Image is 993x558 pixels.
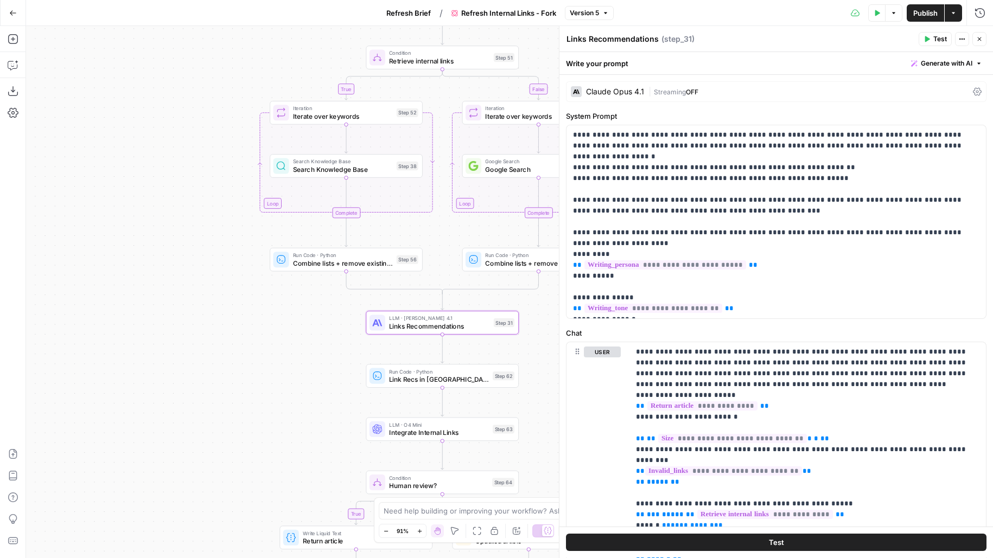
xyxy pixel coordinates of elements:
span: Return article [303,536,403,546]
textarea: Links Recommendations [566,34,659,44]
span: LLM · [PERSON_NAME] 4.1 [389,315,489,323]
div: Step 62 [493,371,514,380]
div: Write Liquid TextReturn articleStep 65 [279,525,432,549]
div: Step 31 [494,318,514,327]
span: Refresh Brief [386,8,431,18]
div: Claude Opus 4.1 [586,88,644,95]
span: Iterate over keywords [293,111,393,121]
span: Condition [389,49,489,57]
div: Run Code · PythonCombine lists + remove existing linksStep 55 [462,248,615,272]
span: Combine lists + remove existing links [293,258,393,268]
span: Version 5 [570,8,599,18]
span: Run Code · Python [293,251,393,259]
span: Iteration [485,104,585,112]
span: Streaming [654,88,686,96]
g: Edge from step_53 to step_54 [537,124,540,153]
span: Iterate over keywords [485,111,585,121]
div: Step 56 [397,255,418,264]
div: Step 52 [397,108,418,117]
span: 91% [397,527,409,535]
span: Write Liquid Text [303,529,403,537]
div: Complete [462,207,615,218]
g: Edge from step_52-iteration-end to step_56 [345,218,347,247]
g: Edge from step_63 to step_64 [441,440,444,469]
span: Publish [913,8,938,18]
div: ConditionRetrieve internal linksStep 51 [366,46,519,69]
g: Edge from step_62 to step_63 [441,387,444,416]
span: Human review? [389,481,488,491]
button: Test [566,534,986,551]
span: Test [769,537,784,548]
g: Edge from step_31 to step_62 [441,334,444,363]
div: LoopIterationIterate over keywordsStep 52 [270,101,423,125]
button: Test [919,32,952,46]
span: Links Recommendations [389,321,489,331]
span: Link Recs in [GEOGRAPHIC_DATA] [389,374,489,384]
span: Integrate Internal Links [389,428,489,438]
div: Complete [270,207,423,218]
div: Step 38 [397,162,418,170]
span: Test [933,34,947,44]
span: LLM · O4 Mini [389,421,489,429]
span: Google Search [485,158,584,166]
g: Edge from step_51-conditional-end to step_31 [441,292,444,310]
span: / [440,7,443,20]
button: Version 5 [565,6,614,20]
span: Iteration [293,104,393,112]
div: Complete [525,207,553,218]
g: Edge from step_51 to step_53 [442,69,540,100]
div: Content ProcessingUpdated articleStep 66 [452,525,605,549]
g: Edge from step_51 to step_52 [345,69,442,100]
span: Search Knowledge Base [293,158,393,166]
span: Combine lists + remove existing links [485,258,585,268]
div: LoopIterationIterate over keywordsStep 53 [462,101,615,125]
g: Edge from step_56 to step_51-conditional-end [346,271,442,294]
span: Run Code · Python [389,368,489,376]
span: Generate with AI [921,59,972,68]
label: System Prompt [566,111,986,121]
span: Run Code · Python [485,251,585,259]
g: Edge from step_53-iteration-end to step_55 [537,218,540,247]
g: Edge from step_55 to step_51-conditional-end [442,271,538,294]
div: Write your prompt [559,52,993,74]
div: Run Code · PythonCombine lists + remove existing linksStep 56 [270,248,423,272]
span: OFF [686,88,698,96]
div: Step 63 [493,425,514,433]
span: Condition [389,474,488,482]
g: Edge from step_64 to step_65 [354,494,442,525]
span: | [648,86,654,97]
div: Search Knowledge BaseSearch Knowledge BaseStep 38 [270,154,423,178]
span: Google Search [485,164,584,174]
button: Publish [907,4,944,22]
span: Refresh Internal Links - Fork [461,8,556,18]
div: Complete [332,207,360,218]
label: Chat [566,328,986,338]
span: Retrieve internal links [389,56,489,66]
div: LLM · [PERSON_NAME] 4.1Links RecommendationsStep 31 [366,311,519,335]
g: Edge from step_52 to step_38 [345,124,347,153]
div: ConditionHuman review?Step 64 [366,471,519,495]
div: LLM · O4 MiniIntegrate Internal LinksStep 63 [366,418,519,441]
div: Step 64 [492,478,514,486]
div: Step 51 [494,53,514,62]
span: ( step_31 ) [661,34,695,44]
button: Refresh Internal Links - Fork [445,4,563,22]
span: Updated article [475,536,575,546]
button: user [584,347,621,357]
button: Refresh Brief [380,4,437,22]
div: Run Code · PythonLink Recs in [GEOGRAPHIC_DATA]Step 62 [366,364,519,388]
div: Google SearchGoogle SearchStep 54 [462,154,615,178]
span: Search Knowledge Base [293,164,393,174]
button: Generate with AI [907,56,986,70]
g: Edge from step_50 to step_51 [441,16,444,44]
